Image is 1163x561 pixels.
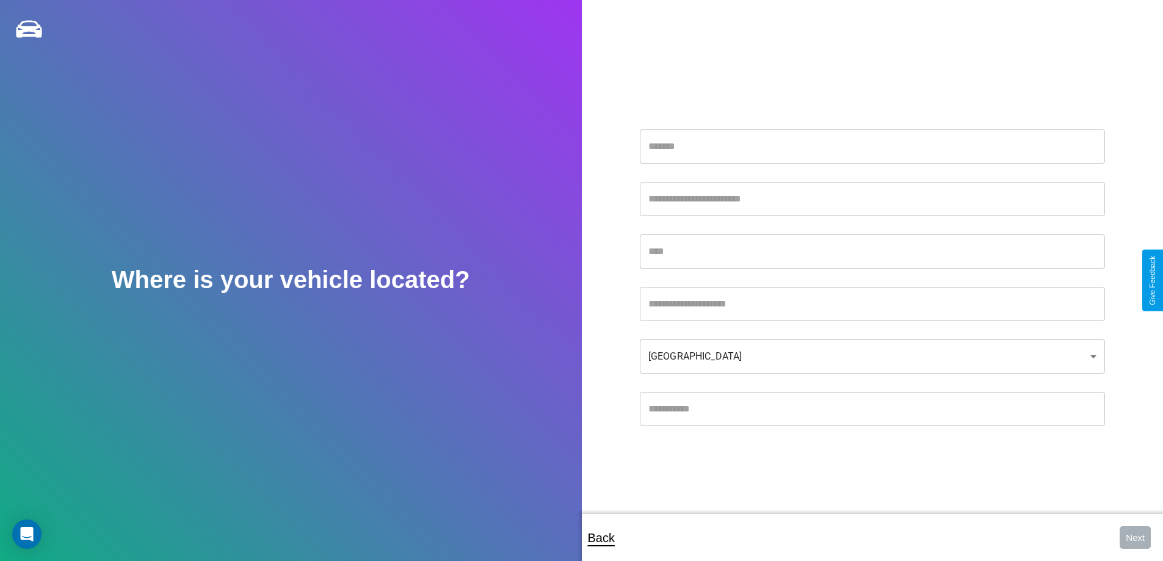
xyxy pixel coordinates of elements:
[112,266,470,294] h2: Where is your vehicle located?
[640,339,1105,374] div: [GEOGRAPHIC_DATA]
[12,519,42,549] div: Open Intercom Messenger
[1120,526,1151,549] button: Next
[588,527,615,549] p: Back
[1148,256,1157,305] div: Give Feedback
